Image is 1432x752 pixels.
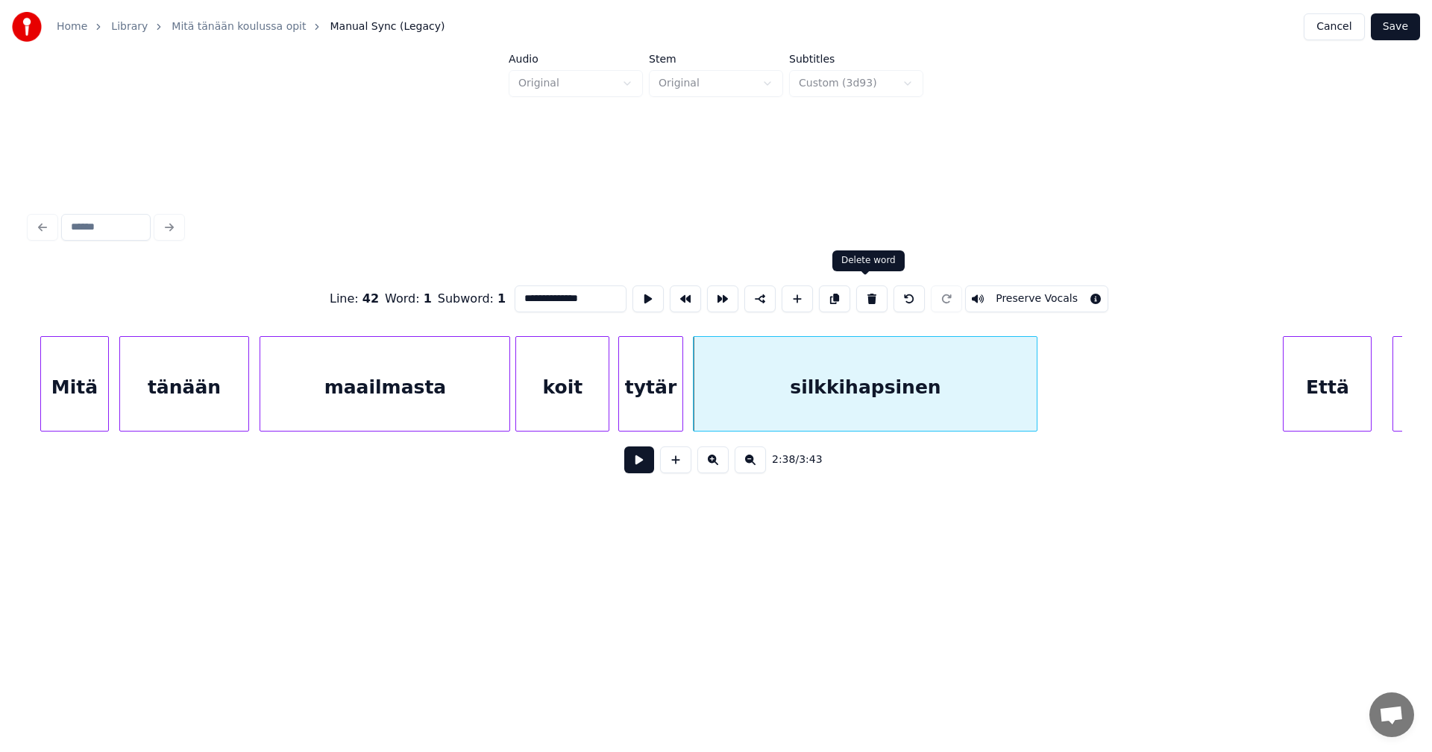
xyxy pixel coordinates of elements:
a: Library [111,19,148,34]
div: Line : [330,290,379,308]
div: Avoin keskustelu [1369,692,1414,737]
span: Manual Sync (Legacy) [330,19,445,34]
div: Delete word [841,255,896,267]
span: 2:38 [772,452,795,467]
a: Home [57,19,87,34]
img: youka [12,12,42,42]
label: Stem [649,54,783,64]
button: Toggle [965,285,1108,312]
nav: breadcrumb [57,19,445,34]
button: Cancel [1304,13,1364,40]
label: Audio [509,54,643,64]
div: Subword : [438,290,506,308]
span: 1 [497,291,506,306]
a: Mitä tänään koulussa opit [172,19,306,34]
span: 42 [362,291,379,306]
span: 1 [424,291,432,306]
span: 3:43 [799,452,822,467]
label: Subtitles [789,54,923,64]
div: Word : [385,290,432,308]
div: / [772,452,808,467]
button: Save [1371,13,1420,40]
